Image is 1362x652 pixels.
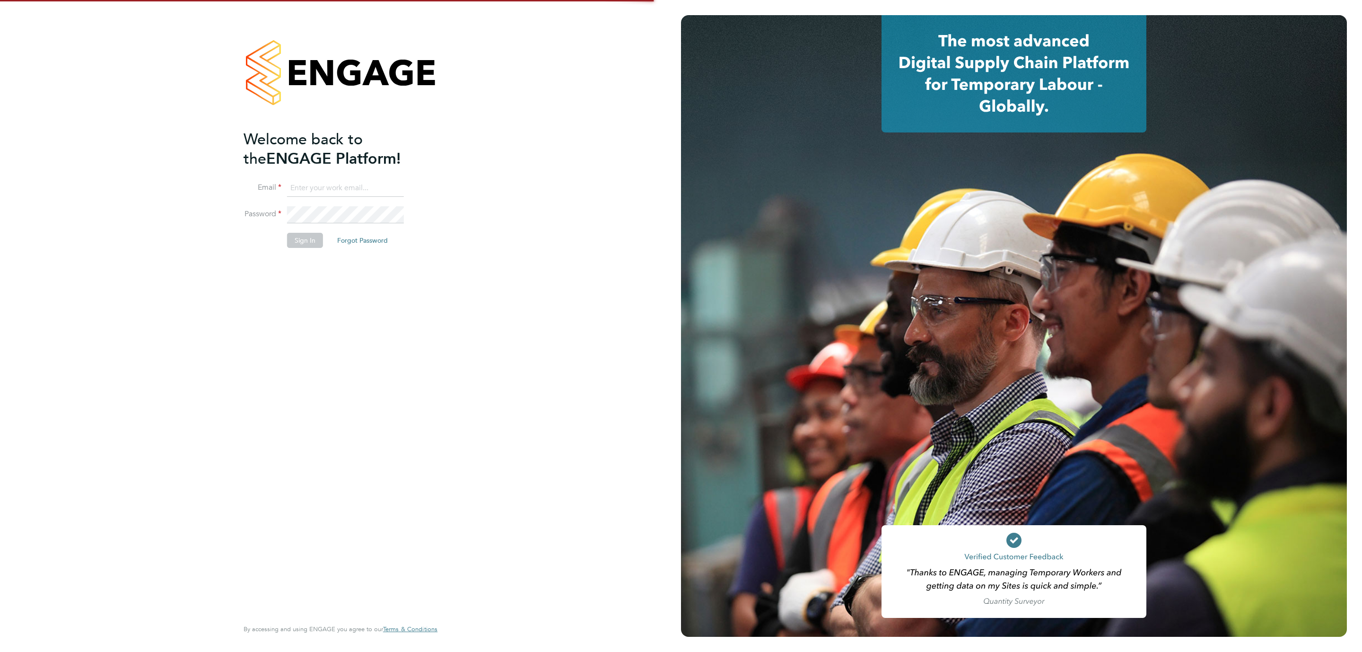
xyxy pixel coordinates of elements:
label: Email [244,183,281,193]
a: Terms & Conditions [383,626,437,633]
h2: ENGAGE Platform! [244,130,428,168]
span: By accessing and using ENGAGE you agree to our [244,625,437,633]
span: Welcome back to the [244,130,363,168]
button: Forgot Password [330,233,395,248]
label: Password [244,209,281,219]
button: Sign In [287,233,323,248]
input: Enter your work email... [287,180,404,197]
